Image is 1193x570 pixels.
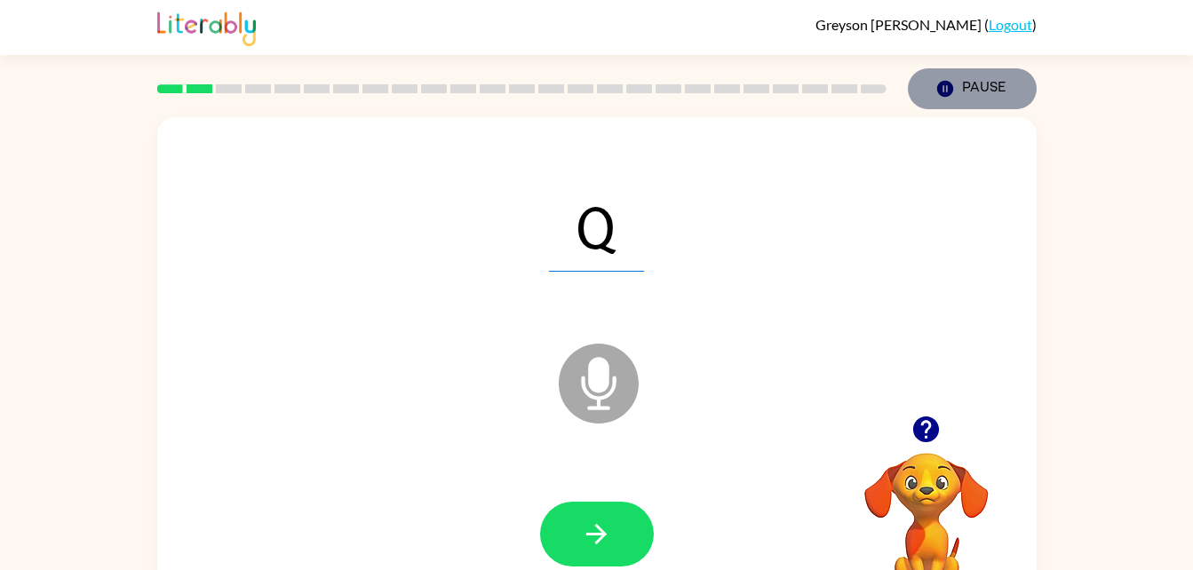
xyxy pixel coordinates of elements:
[989,16,1032,33] a: Logout
[157,7,256,46] img: Literably
[815,16,984,33] span: Greyson [PERSON_NAME]
[815,16,1037,33] div: ( )
[908,68,1037,109] button: Pause
[549,179,644,272] span: Q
